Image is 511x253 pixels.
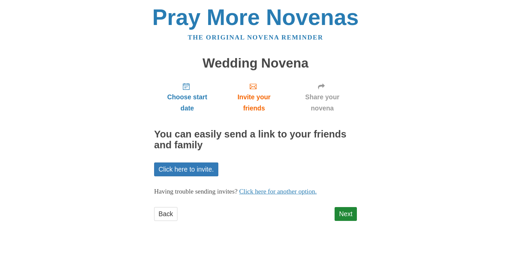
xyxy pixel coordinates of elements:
span: Choose start date [161,92,214,114]
h1: Wedding Novena [154,56,357,71]
a: Back [154,207,177,221]
a: Share your novena [288,77,357,117]
a: Pray More Novenas [152,5,359,30]
span: Share your novena [294,92,350,114]
a: Next [335,207,357,221]
a: Click here for another option. [239,188,317,195]
span: Invite your friends [227,92,281,114]
span: Having trouble sending invites? [154,188,238,195]
a: Invite your friends [220,77,288,117]
a: The original novena reminder [188,34,323,41]
a: Click here to invite. [154,162,218,176]
h2: You can easily send a link to your friends and family [154,129,357,151]
a: Choose start date [154,77,220,117]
